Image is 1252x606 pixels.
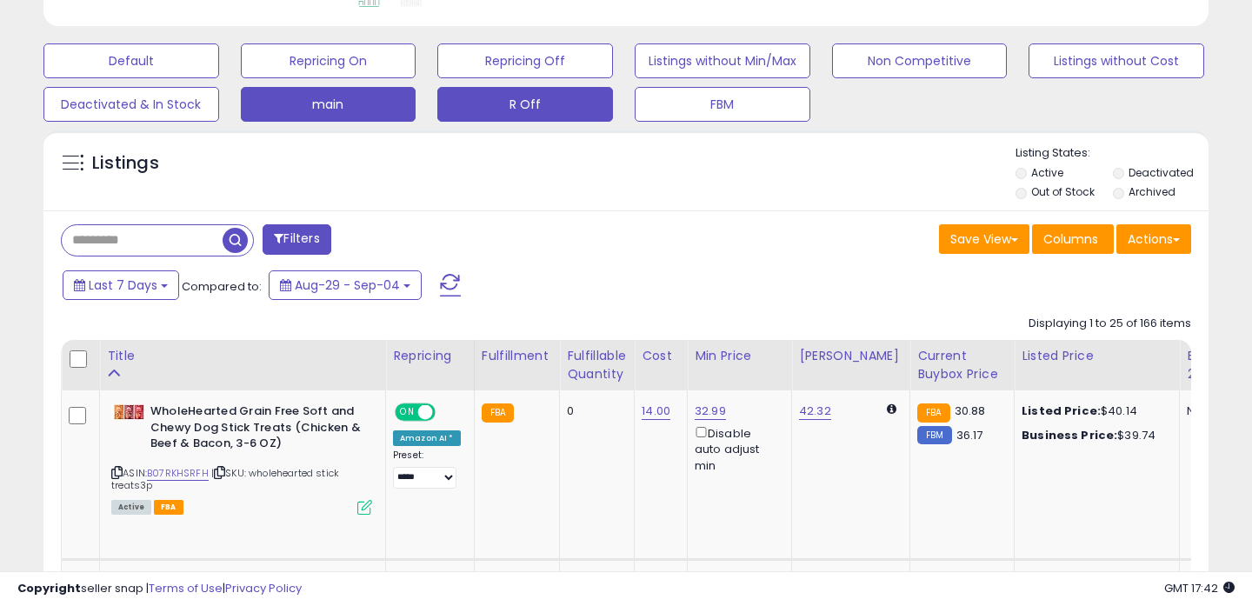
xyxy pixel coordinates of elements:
[956,427,983,443] span: 36.17
[1164,580,1235,596] span: 2025-09-12 17:42 GMT
[107,347,378,365] div: Title
[642,347,680,365] div: Cost
[695,423,778,474] div: Disable auto adjust min
[567,403,621,419] div: 0
[111,466,339,492] span: | SKU: wholehearted stick treats3p
[393,450,461,489] div: Preset:
[396,405,418,420] span: ON
[635,87,810,122] button: FBM
[111,403,372,513] div: ASIN:
[393,430,461,446] div: Amazon AI *
[695,403,726,420] a: 32.99
[43,43,219,78] button: Default
[263,224,330,255] button: Filters
[482,403,514,423] small: FBA
[241,43,416,78] button: Repricing On
[92,151,159,176] h5: Listings
[111,404,146,420] img: 41x4M+BhwgL._SL40_.jpg
[269,270,422,300] button: Aug-29 - Sep-04
[43,87,219,122] button: Deactivated & In Stock
[567,347,627,383] div: Fulfillable Quantity
[799,403,831,420] a: 42.32
[225,580,302,596] a: Privacy Policy
[695,347,784,365] div: Min Price
[1187,403,1244,419] div: N/A
[1032,224,1114,254] button: Columns
[642,403,670,420] a: 14.00
[1187,347,1250,383] div: BB Share 24h.
[433,405,461,420] span: OFF
[437,87,613,122] button: R Off
[917,347,1007,383] div: Current Buybox Price
[295,276,400,294] span: Aug-29 - Sep-04
[1031,165,1063,180] label: Active
[182,278,262,295] span: Compared to:
[17,581,302,597] div: seller snap | |
[917,403,949,423] small: FBA
[832,43,1008,78] button: Non Competitive
[63,270,179,300] button: Last 7 Days
[1029,43,1204,78] button: Listings without Cost
[437,43,613,78] button: Repricing Off
[1022,403,1166,419] div: $40.14
[147,466,209,481] a: B07RKHSRFH
[635,43,810,78] button: Listings without Min/Max
[1043,230,1098,248] span: Columns
[111,500,151,515] span: All listings currently available for purchase on Amazon
[1022,403,1101,419] b: Listed Price:
[17,580,81,596] strong: Copyright
[1129,165,1194,180] label: Deactivated
[241,87,416,122] button: main
[917,426,951,444] small: FBM
[1022,347,1172,365] div: Listed Price
[1022,428,1166,443] div: $39.74
[1116,224,1191,254] button: Actions
[482,347,552,365] div: Fulfillment
[1031,184,1095,199] label: Out of Stock
[1129,184,1175,199] label: Archived
[1029,316,1191,332] div: Displaying 1 to 25 of 166 items
[393,347,467,365] div: Repricing
[939,224,1029,254] button: Save View
[799,347,902,365] div: [PERSON_NAME]
[1022,427,1117,443] b: Business Price:
[89,276,157,294] span: Last 7 Days
[1016,145,1209,162] p: Listing States:
[149,580,223,596] a: Terms of Use
[154,500,183,515] span: FBA
[150,403,362,456] b: WholeHearted Grain Free Soft and Chewy Dog Stick Treats (Chicken & Beef & Bacon, 3-6 OZ)
[955,403,986,419] span: 30.88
